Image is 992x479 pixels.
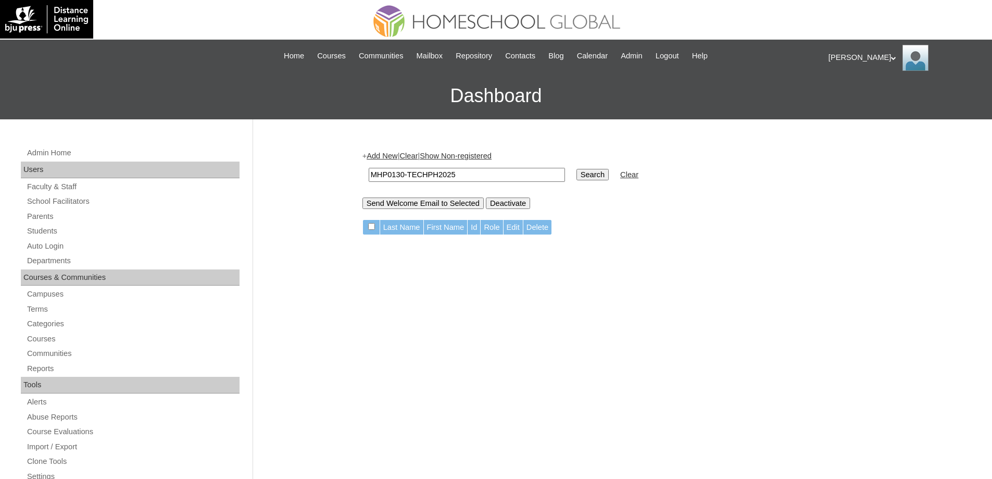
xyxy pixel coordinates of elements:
[284,50,304,62] span: Home
[26,425,240,438] a: Course Evaluations
[26,303,240,316] a: Terms
[26,146,240,159] a: Admin Home
[359,50,404,62] span: Communities
[621,50,643,62] span: Admin
[828,45,982,71] div: [PERSON_NAME]
[456,50,492,62] span: Repository
[420,152,492,160] a: Show Non-registered
[21,377,240,394] div: Tools
[505,50,535,62] span: Contacts
[26,254,240,267] a: Departments
[5,72,987,119] h3: Dashboard
[26,396,240,409] a: Alerts
[523,220,551,235] td: Delete
[692,50,708,62] span: Help
[26,240,240,253] a: Auto Login
[26,210,240,223] a: Parents
[577,50,608,62] span: Calendar
[548,50,563,62] span: Blog
[424,220,468,235] td: First Name
[468,220,480,235] td: Id
[26,440,240,453] a: Import / Export
[411,50,448,62] a: Mailbox
[504,220,523,235] td: Edit
[380,220,423,235] td: Last Name
[26,411,240,424] a: Abuse Reports
[362,198,484,209] input: Send Welcome Email to Selected
[279,50,309,62] a: Home
[450,50,497,62] a: Repository
[500,50,541,62] a: Contacts
[902,45,928,71] img: Ariane Ebuen
[417,50,443,62] span: Mailbox
[21,269,240,286] div: Courses & Communities
[26,180,240,193] a: Faculty & Staff
[399,152,418,160] a: Clear
[656,50,679,62] span: Logout
[26,455,240,468] a: Clone Tools
[317,50,346,62] span: Courses
[26,225,240,238] a: Students
[26,362,240,375] a: Reports
[543,50,569,62] a: Blog
[369,168,565,182] input: Search
[26,317,240,330] a: Categories
[362,151,878,208] div: + | |
[572,50,613,62] a: Calendar
[26,333,240,346] a: Courses
[687,50,713,62] a: Help
[21,162,240,178] div: Users
[620,170,638,179] a: Clear
[367,152,397,160] a: Add New
[26,195,240,208] a: School Facilitators
[26,288,240,301] a: Campuses
[616,50,648,62] a: Admin
[26,347,240,360] a: Communities
[650,50,684,62] a: Logout
[486,198,530,209] input: Deactivate
[481,220,503,235] td: Role
[312,50,351,62] a: Courses
[576,169,609,180] input: Search
[5,5,88,33] img: logo-white.png
[354,50,409,62] a: Communities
